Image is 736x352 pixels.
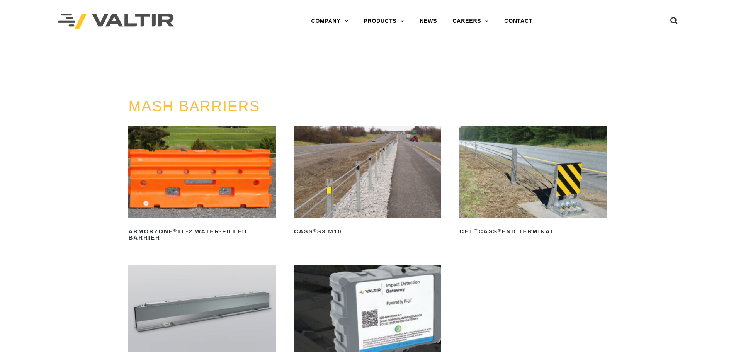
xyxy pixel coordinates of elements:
a: COMPANY [303,14,356,29]
a: NEWS [412,14,445,29]
a: ArmorZone®TL-2 Water-Filled Barrier [128,126,275,244]
sup: ® [498,228,501,233]
sup: ® [173,228,177,233]
a: CONTACT [496,14,540,29]
sup: ® [313,228,317,233]
a: CASS®S3 M10 [294,126,441,238]
a: PRODUCTS [356,14,412,29]
h2: ArmorZone TL-2 Water-Filled Barrier [128,225,275,244]
a: CET™CASS®End Terminal [459,126,607,238]
img: Valtir [58,14,174,29]
h2: CASS S3 M10 [294,225,441,238]
a: CAREERS [445,14,496,29]
sup: ™ [473,228,478,233]
h2: CET CASS End Terminal [459,225,607,238]
a: MASH BARRIERS [128,98,260,114]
